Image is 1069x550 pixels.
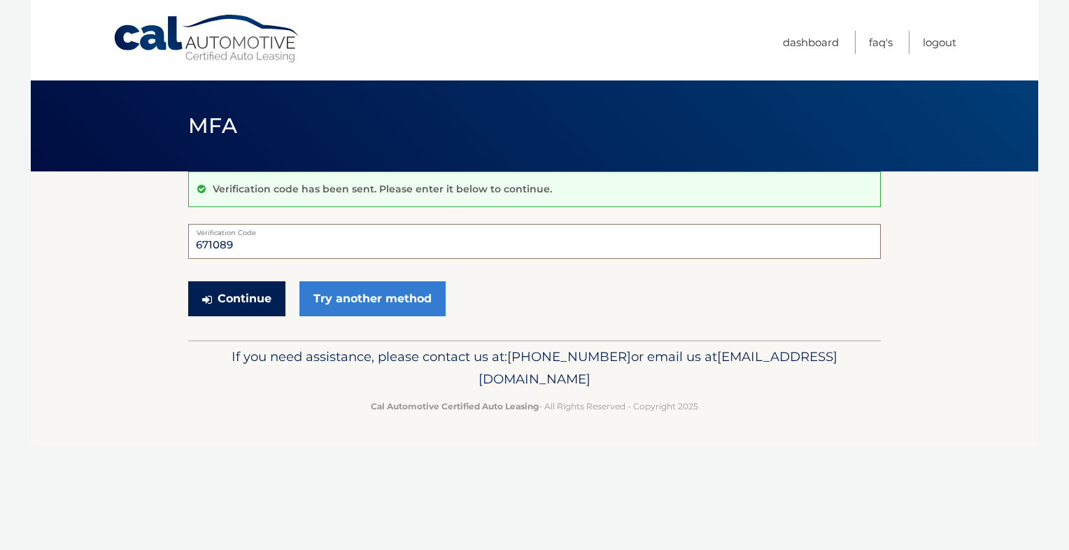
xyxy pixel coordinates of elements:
p: If you need assistance, please contact us at: or email us at [197,346,872,390]
a: Cal Automotive [113,14,302,64]
p: Verification code has been sent. Please enter it below to continue. [213,183,552,195]
p: - All Rights Reserved - Copyright 2025 [197,399,872,414]
a: Try another method [299,281,446,316]
a: Dashboard [783,31,839,54]
a: Logout [923,31,956,54]
span: [EMAIL_ADDRESS][DOMAIN_NAME] [479,348,837,387]
span: MFA [188,113,237,139]
input: Verification Code [188,224,881,259]
label: Verification Code [188,224,881,235]
a: FAQ's [869,31,893,54]
button: Continue [188,281,285,316]
span: [PHONE_NUMBER] [507,348,631,365]
strong: Cal Automotive Certified Auto Leasing [371,401,539,411]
